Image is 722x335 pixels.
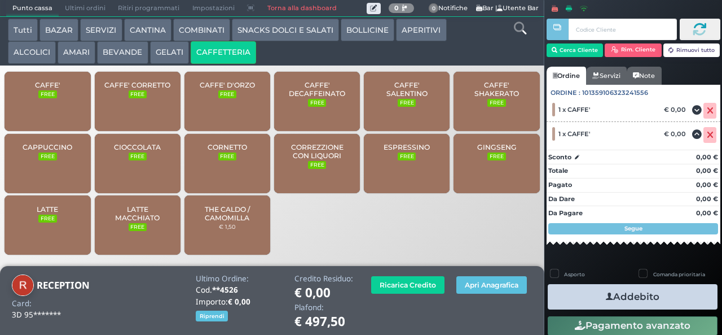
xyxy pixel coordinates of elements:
[696,195,718,203] strong: 0,00 €
[124,19,171,41] button: CANTINA
[294,286,353,300] h1: € 0,00
[308,99,326,107] small: FREE
[548,284,717,310] button: Addebito
[487,99,505,107] small: FREE
[37,279,90,292] b: RECEPTION
[194,205,261,222] span: THE CALDO / CAMOMILLA
[548,209,583,217] strong: Da Pagare
[228,297,250,307] b: € 0,00
[208,143,247,151] span: CORNETTO
[104,205,171,222] span: LATTE MACCHIATO
[114,143,161,151] span: CIOCCOLATA
[548,181,572,189] strong: Pagato
[38,153,56,160] small: FREE
[58,41,95,64] button: AMARI
[35,81,60,89] span: CAFFE'
[548,153,571,162] strong: Sconto
[477,143,517,151] span: GINGSENG
[308,161,326,169] small: FREE
[341,19,394,41] button: BOLLICINE
[8,41,56,64] button: ALCOLICI
[586,67,627,85] a: Servizi
[284,81,351,98] span: CAFFE' DECAFFEINATO
[696,167,718,175] strong: 0,00 €
[696,181,718,189] strong: 0,00 €
[294,275,353,283] h4: Credito Residuo:
[696,153,718,161] strong: 0,00 €
[261,1,342,16] a: Torna alla dashboard
[564,271,585,278] label: Asporto
[653,271,705,278] label: Comanda prioritaria
[38,215,56,223] small: FREE
[294,303,353,312] h4: Plafond:
[547,67,586,85] a: Ordine
[129,90,147,98] small: FREE
[463,81,530,98] span: CAFFE' SHAKERATO
[547,43,604,57] button: Cerca Cliente
[696,209,718,217] strong: 0,00 €
[219,223,236,230] small: € 1,50
[294,315,353,329] h1: € 497,50
[373,81,441,98] span: CAFFE' SALENTINO
[129,153,147,160] small: FREE
[558,106,590,114] span: 1 x CAFFE'
[196,298,283,306] h4: Importo:
[394,4,399,12] b: 0
[129,223,147,231] small: FREE
[371,276,444,294] button: Ricarica Credito
[284,143,351,160] span: CORREZZIONE CON LIQUORI
[605,43,662,57] button: Rim. Cliente
[12,275,34,297] img: RECEPTION
[12,299,32,308] h4: Card:
[548,167,568,175] strong: Totale
[624,225,642,232] strong: Segue
[548,195,575,203] strong: Da Dare
[398,99,416,107] small: FREE
[196,286,283,294] h4: Cod.
[396,19,446,41] button: APERITIVI
[196,275,283,283] h4: Ultimo Ordine:
[186,1,241,16] span: Impostazioni
[662,106,692,114] div: € 0,00
[218,153,236,160] small: FREE
[196,311,228,321] button: Riprendi
[59,1,112,16] span: Ultimi ordini
[627,67,661,85] a: Note
[582,88,648,98] span: 101359106323241556
[558,130,590,138] span: 1 x CAFFE'
[200,81,255,89] span: CAFFE' D'ORZO
[23,143,72,151] span: CAPPUCCINO
[173,19,230,41] button: COMBINATI
[80,19,122,41] button: SERVIZI
[429,3,439,14] span: 0
[150,41,189,64] button: GELATI
[218,90,236,98] small: FREE
[662,130,692,138] div: € 0,00
[456,276,527,294] button: Apri Anagrafica
[487,153,505,160] small: FREE
[6,1,59,16] span: Punto cassa
[112,1,186,16] span: Ritiri programmati
[569,19,676,40] input: Codice Cliente
[191,41,256,64] button: CAFFETTERIA
[398,153,416,160] small: FREE
[39,19,78,41] button: BAZAR
[97,41,148,64] button: BEVANDE
[551,88,580,98] span: Ordine :
[663,43,720,57] button: Rimuovi tutto
[37,205,58,214] span: LATTE
[38,90,56,98] small: FREE
[8,19,38,41] button: Tutti
[104,81,170,89] span: CAFFE' CORRETTO
[232,19,339,41] button: SNACKS DOLCI E SALATI
[384,143,430,151] span: ESPRESSINO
